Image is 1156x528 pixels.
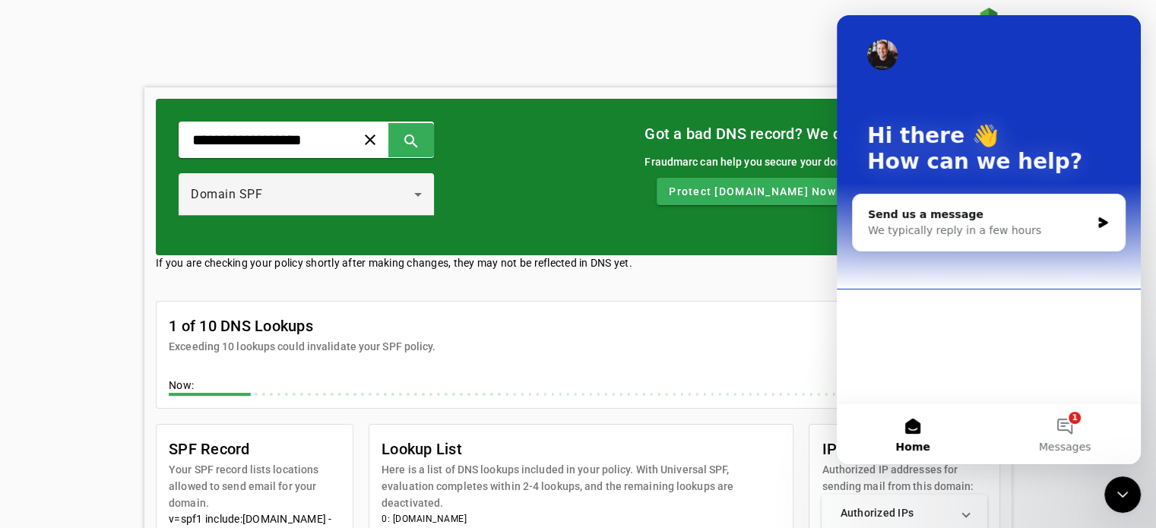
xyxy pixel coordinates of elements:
[191,187,262,201] span: Domain SPF
[966,8,1012,53] img: Fraudmarc Logo
[657,178,847,205] button: Protect [DOMAIN_NAME] Now
[169,437,340,461] mat-card-title: SPF Record
[645,122,977,146] mat-card-title: Got a bad DNS record? We can help.
[382,437,781,461] mat-card-title: Lookup List
[169,461,340,511] mat-card-subtitle: Your SPF record lists locations allowed to send email for your domain.
[822,461,987,495] mat-card-subtitle: Authorized IP addresses for sending mail from this domain:
[840,505,951,520] mat-panel-title: Authorized IPs
[669,184,835,199] span: Protect [DOMAIN_NAME] Now
[156,255,1000,270] div: If you are checking your policy shortly after making changes, they may not be reflected in DNS yet.
[169,338,435,355] mat-card-subtitle: Exceeding 10 lookups could invalidate your SPF policy.
[822,437,987,461] mat-card-title: IP List
[169,314,435,338] mat-card-title: 1 of 10 DNS Lookups
[966,8,1012,57] a: Home
[837,15,1141,464] iframe: Intercom live chat
[1104,476,1141,513] iframe: Intercom live chat
[169,378,987,396] div: Now:
[382,511,781,526] li: 0: [DOMAIN_NAME]
[382,461,781,511] mat-card-subtitle: Here is a list of DNS lookups included in your policy. With Universal SPF, evaluation completes w...
[645,153,977,170] div: Fraudmarc can help you secure your domain and protect your brand.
